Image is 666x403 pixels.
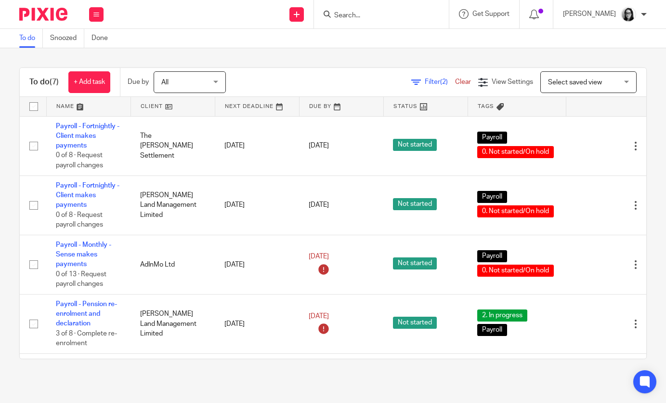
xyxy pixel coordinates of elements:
img: Profile%20photo.jpeg [621,7,636,22]
span: Not started [393,317,437,329]
a: Payroll - Pension re-enrolment and declaration [56,301,117,327]
a: Payroll - Monthly - Sense makes payments [56,242,111,268]
td: The [PERSON_NAME] Settlement [131,116,215,175]
span: Get Support [472,11,509,17]
span: Filter [425,79,455,85]
a: Snoozed [50,29,84,48]
span: 0. Not started/On hold [477,265,554,277]
td: [DATE] [215,175,299,235]
td: [DATE] [215,116,299,175]
a: Payroll - Fortnightly - Client makes payments [56,123,119,149]
span: [DATE] [309,313,329,320]
span: Payroll [477,324,507,336]
td: [DATE] [215,235,299,294]
span: 3 of 8 · Complete re-enrolment [56,330,117,347]
span: Tags [478,104,494,109]
a: Done [91,29,115,48]
span: All [161,79,169,86]
p: Due by [128,77,149,87]
input: Search [333,12,420,20]
h1: To do [29,77,59,87]
span: 0. Not started/On hold [477,146,554,158]
span: Payroll [477,250,507,262]
span: (2) [440,79,448,85]
span: Not started [393,139,437,151]
span: 0 of 8 · Request payroll changes [56,212,103,228]
span: 2. In progress [477,309,527,322]
span: [DATE] [309,254,329,260]
td: [DATE] [215,294,299,353]
span: [DATE] [309,142,329,149]
span: 0. Not started/On hold [477,205,554,217]
span: View Settings [492,79,533,85]
span: Payroll [477,132,507,144]
span: Select saved view [548,79,602,86]
td: AdInMo Ltd [131,235,215,294]
a: Payroll - Fortnightly - Client makes payments [56,182,119,209]
span: (7) [50,78,59,86]
span: Not started [393,198,437,210]
span: Not started [393,257,437,269]
span: 0 of 13 · Request payroll changes [56,271,106,288]
a: To do [19,29,43,48]
a: Clear [455,79,471,85]
span: [DATE] [309,202,329,209]
span: Payroll [477,191,507,203]
p: [PERSON_NAME] [563,9,616,19]
span: 0 of 8 · Request payroll changes [56,152,103,169]
td: [PERSON_NAME] Land Management Limited [131,175,215,235]
td: [PERSON_NAME] Land Management Limited [131,294,215,353]
a: + Add task [68,71,110,93]
img: Pixie [19,8,67,21]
